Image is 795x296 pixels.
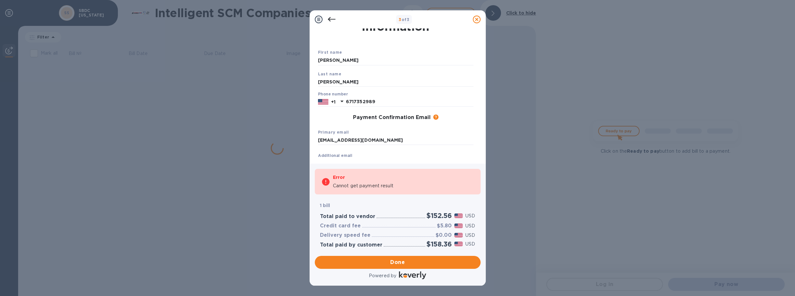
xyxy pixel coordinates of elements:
[318,98,328,105] img: US
[399,17,409,22] b: of 3
[436,232,452,238] h3: $0.00
[390,258,405,266] span: Done
[454,224,463,228] img: USD
[454,214,463,218] img: USD
[318,6,473,33] h1: Payment Contact Information
[465,213,475,219] p: USD
[315,256,481,269] button: Done
[318,130,349,135] b: Primary email
[320,223,361,229] h3: Credit card fee
[465,241,475,247] p: USD
[426,212,452,220] h2: $152.56
[320,232,370,238] h3: Delivery speed fee
[318,77,473,87] input: Enter your last name
[465,223,475,229] p: USD
[333,175,345,180] b: Error
[426,240,452,248] h2: $158.36
[353,115,431,121] h3: Payment Confirmation Email
[437,223,452,229] h3: $5.80
[465,232,475,239] p: USD
[399,17,401,22] span: 3
[318,56,473,65] input: Enter your first name
[454,242,463,246] img: USD
[318,136,473,145] input: Enter your primary name
[318,71,342,76] b: Last name
[369,272,396,279] p: Powered by
[454,233,463,237] img: USD
[318,154,352,158] label: Additional email
[399,271,426,279] img: Logo
[320,214,375,220] h3: Total paid to vendor
[320,242,382,248] h3: Total paid by customer
[331,99,335,105] p: +1
[320,203,330,208] b: 1 bill
[318,50,342,55] b: First name
[346,97,473,107] input: Enter your phone number
[333,182,393,189] p: Cannot get payment result
[318,93,348,96] label: Phone number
